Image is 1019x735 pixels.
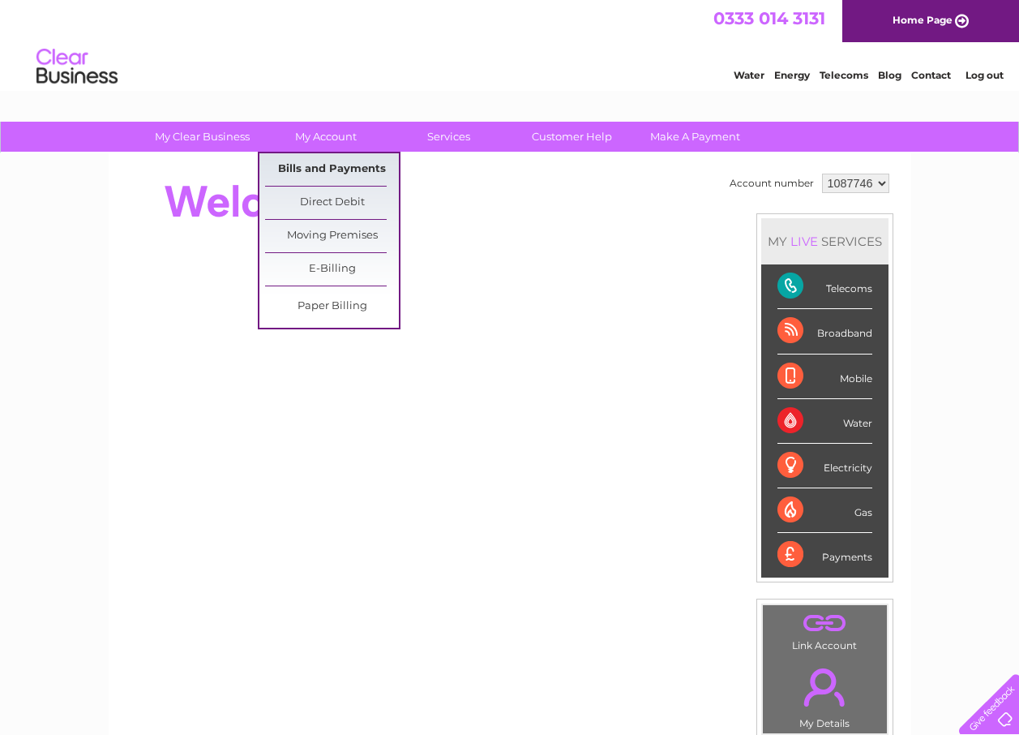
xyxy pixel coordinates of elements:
div: Broadband [777,309,872,354]
a: Make A Payment [628,122,762,152]
td: My Details [762,655,888,734]
div: Payments [777,533,872,577]
a: Blog [878,69,901,81]
div: Clear Business is a trading name of Verastar Limited (registered in [GEOGRAPHIC_DATA] No. 3667643... [127,9,893,79]
div: MY SERVICES [761,218,888,264]
a: Customer Help [505,122,639,152]
td: Account number [726,170,818,197]
a: Moving Premises [265,220,399,252]
a: . [767,609,883,638]
a: Energy [774,69,810,81]
img: logo.png [36,42,118,92]
a: Direct Debit [265,187,399,219]
a: Log out [965,69,1004,81]
a: Telecoms [820,69,868,81]
a: . [767,659,883,716]
a: My Account [259,122,392,152]
td: Link Account [762,604,888,655]
a: Bills and Payments [265,153,399,186]
a: Water [734,69,764,81]
a: Contact [911,69,951,81]
a: Paper Billing [265,290,399,323]
div: Gas [777,488,872,533]
div: Electricity [777,444,872,488]
div: LIVE [787,234,821,249]
a: My Clear Business [135,122,269,152]
a: 0333 014 3131 [713,8,825,28]
div: Telecoms [777,264,872,309]
a: Services [382,122,516,152]
div: Mobile [777,355,872,399]
div: Water [777,399,872,444]
a: E-Billing [265,253,399,286]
